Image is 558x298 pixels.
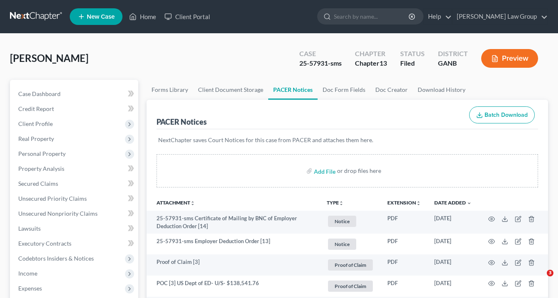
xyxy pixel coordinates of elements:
a: Client Document Storage [193,80,268,100]
a: Lawsuits [12,221,138,236]
a: Secured Claims [12,176,138,191]
a: Property Analysis [12,161,138,176]
td: POC [3] US Dept of ED- U/S- $138,541.76 [147,276,320,297]
span: Client Profile [18,120,53,127]
span: Unsecured Priority Claims [18,195,87,202]
span: Batch Download [485,111,528,118]
a: Executory Contracts [12,236,138,251]
a: Notice [327,237,374,251]
div: Status [400,49,425,59]
td: [DATE] [428,254,478,276]
td: 25-57931-sms Certificate of Mailing by BNC of Employer Deduction Order [14] [147,211,320,234]
div: PACER Notices [157,117,207,127]
input: Search by name... [334,9,410,24]
a: Unsecured Priority Claims [12,191,138,206]
a: [PERSON_NAME] Law Group [453,9,548,24]
span: New Case [87,14,115,20]
button: TYPEunfold_more [327,200,344,206]
td: PDF [381,254,428,276]
a: Help [424,9,452,24]
p: NextChapter saves Court Notices for this case from PACER and attaches them here. [158,136,536,144]
td: [DATE] [428,234,478,255]
td: [DATE] [428,211,478,234]
span: Property Analysis [18,165,64,172]
a: Unsecured Nonpriority Claims [12,206,138,221]
span: Real Property [18,135,54,142]
div: GANB [438,59,468,68]
iframe: Intercom live chat [530,270,550,290]
span: Secured Claims [18,180,58,187]
button: Batch Download [469,106,535,124]
a: Download History [413,80,470,100]
span: Proof of Claim [328,259,373,271]
i: expand_more [467,201,472,206]
button: Preview [481,49,538,68]
td: PDF [381,276,428,297]
span: Case Dashboard [18,90,61,97]
a: Case Dashboard [12,86,138,101]
td: Proof of Claim [3] [147,254,320,276]
td: 25-57931-sms Employer Deduction Order [13] [147,234,320,255]
a: Proof of Claim [327,258,374,272]
a: PACER Notices [268,80,318,100]
span: [PERSON_NAME] [10,52,88,64]
span: 13 [379,59,387,67]
a: Forms Library [147,80,193,100]
td: PDF [381,234,428,255]
div: Filed [400,59,425,68]
span: Notice [328,239,356,250]
span: Codebtors Insiders & Notices [18,255,94,262]
div: Chapter [355,49,387,59]
span: Lawsuits [18,225,41,232]
div: Case [299,49,342,59]
span: Income [18,270,37,277]
a: Client Portal [160,9,214,24]
a: Doc Form Fields [318,80,370,100]
div: or drop files here [337,167,381,175]
a: Attachmentunfold_more [157,199,195,206]
span: Proof of Claim [328,281,373,292]
td: PDF [381,211,428,234]
a: Date Added expand_more [434,199,472,206]
span: Executory Contracts [18,240,71,247]
td: [DATE] [428,276,478,297]
a: Proof of Claim [327,279,374,293]
div: Chapter [355,59,387,68]
div: 25-57931-sms [299,59,342,68]
span: 3 [547,270,553,276]
a: Home [125,9,160,24]
span: Unsecured Nonpriority Claims [18,210,98,217]
a: Doc Creator [370,80,413,100]
span: Expenses [18,285,42,292]
a: Credit Report [12,101,138,116]
span: Credit Report [18,105,54,112]
i: unfold_more [190,201,195,206]
div: District [438,49,468,59]
span: Personal Property [18,150,66,157]
i: unfold_more [339,201,344,206]
span: Notice [328,216,356,227]
a: Extensionunfold_more [387,199,421,206]
i: unfold_more [416,201,421,206]
a: Notice [327,214,374,228]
